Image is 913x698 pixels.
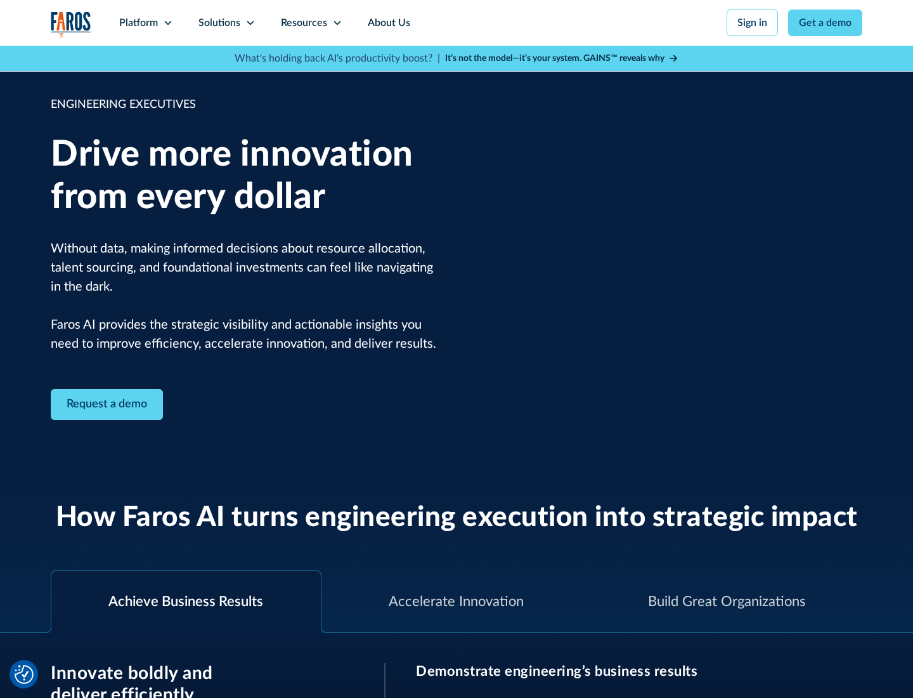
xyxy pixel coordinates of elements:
[198,15,240,30] div: Solutions
[389,591,524,612] div: Accelerate Innovation
[119,15,158,30] div: Platform
[51,96,437,114] div: ENGINEERING EXECUTIVES
[235,51,440,66] p: What's holding back AI's productivity boost? |
[15,665,34,684] button: Cookie Settings
[51,239,437,353] p: Without data, making informed decisions about resource allocation, talent sourcing, and foundatio...
[51,11,91,37] a: home
[56,501,858,535] h2: How Faros AI turns engineering execution into strategic impact
[51,389,163,420] a: Contact Modal
[727,10,778,36] a: Sign in
[51,11,91,37] img: Logo of the analytics and reporting company Faros.
[108,591,263,612] div: Achieve Business Results
[445,54,664,63] strong: It’s not the model—it’s your system. GAINS™ reveals why
[281,15,327,30] div: Resources
[15,665,34,684] img: Revisit consent button
[445,52,678,65] a: It’s not the model—it’s your system. GAINS™ reveals why
[416,663,862,680] h3: Demonstrate engineering’s business results
[788,10,862,36] a: Get a demo
[648,591,806,612] div: Build Great Organizations
[51,134,437,219] h1: Drive more innovation from every dollar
